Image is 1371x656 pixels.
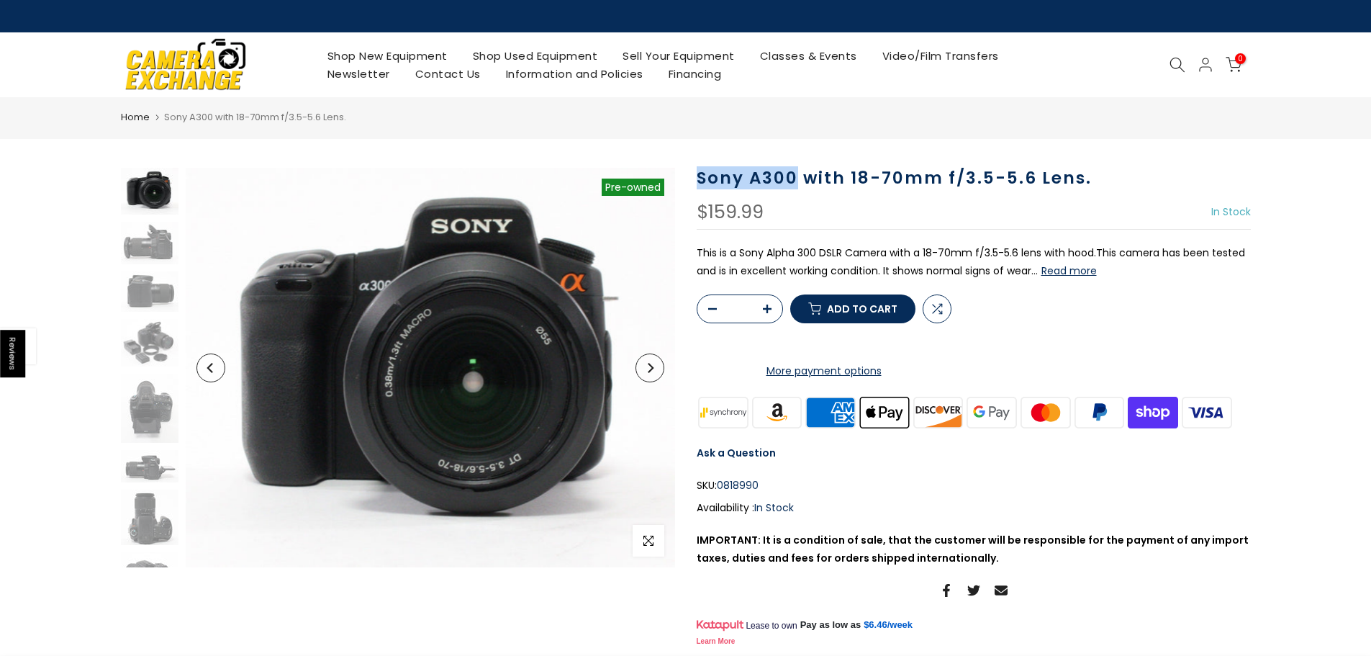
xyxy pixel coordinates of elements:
[402,65,493,83] a: Contact Us
[697,362,951,380] a: More payment options
[121,374,178,444] img: Sony A300 with 18-70mm f/3.5-5.6 Lens. Digital Cameras - Digital SLR Cameras Sony 0818990
[827,304,897,314] span: Add to cart
[460,47,610,65] a: Shop Used Equipment
[493,65,656,83] a: Information and Policies
[697,203,764,222] div: $159.99
[610,47,748,65] a: Sell Your Equipment
[746,620,797,632] span: Lease to own
[697,499,1251,517] div: Availability :
[750,395,804,430] img: amazon payments
[121,552,178,605] img: Sony A300 with 18-70mm f/3.5-5.6 Lens. Digital Cameras - Digital SLR Cameras Sony 0818990
[754,500,794,515] span: In Stock
[790,295,915,323] button: Add to cart
[186,168,675,567] img: Sony A300 with 18-70mm f/3.5-5.6 Lens. Digital Cameras - Digital SLR Cameras Sony 0818990
[857,395,911,430] img: apple pay
[697,395,751,430] img: synchrony
[121,110,150,125] a: Home
[995,582,1008,599] a: Share on Email
[1126,395,1180,430] img: shopify pay
[121,222,178,264] img: Sony A300 with 18-70mm f/3.5-5.6 Lens. Digital Cameras - Digital SLR Cameras Sony 0818990
[121,450,178,482] img: Sony A300 with 18-70mm f/3.5-5.6 Lens. Digital Cameras - Digital SLR Cameras Sony 0818990
[1041,264,1097,277] button: Read more
[1211,205,1251,219] span: In Stock
[965,395,1019,430] img: google pay
[804,395,858,430] img: american express
[1235,53,1246,64] span: 0
[697,168,1251,189] h1: Sony A300 with 18-70mm f/3.5-5.6 Lens.
[697,244,1251,280] p: This is a Sony Alpha 300 DSLR Camera with a 18-70mm f/3.5-5.6 lens with hood.This camera has been...
[864,619,913,632] a: $6.46/week
[121,319,178,366] img: Sony A300 with 18-70mm f/3.5-5.6 Lens. Digital Cameras - Digital SLR Cameras Sony 0818990
[697,637,736,645] a: Learn More
[697,446,776,460] a: Ask a Question
[1226,57,1241,73] a: 0
[635,354,664,382] button: Next
[1180,395,1234,430] img: visa
[121,271,178,312] img: Sony A300 with 18-70mm f/3.5-5.6 Lens. Digital Cameras - Digital SLR Cameras Sony 0818990
[121,490,178,546] img: Sony A300 with 18-70mm f/3.5-5.6 Lens. Digital Cameras - Digital SLR Cameras Sony 0818990
[800,619,861,632] span: Pay as low as
[1072,395,1126,430] img: paypal
[164,110,346,124] span: Sony A300 with 18-70mm f/3.5-5.6 Lens.
[697,533,1249,565] strong: IMPORTANT: It is a condition of sale, that the customer will be responsible for the payment of an...
[697,477,1251,495] div: SKU:
[869,47,1011,65] a: Video/Film Transfers
[911,395,965,430] img: discover
[121,168,178,215] img: Sony A300 with 18-70mm f/3.5-5.6 Lens. Digital Cameras - Digital SLR Cameras Sony 0818990
[315,47,460,65] a: Shop New Equipment
[1018,395,1072,430] img: master
[656,65,734,83] a: Financing
[196,354,225,382] button: Previous
[717,477,759,495] span: 0818990
[747,47,869,65] a: Classes & Events
[315,65,402,83] a: Newsletter
[940,582,953,599] a: Share on Facebook
[967,582,980,599] a: Share on Twitter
